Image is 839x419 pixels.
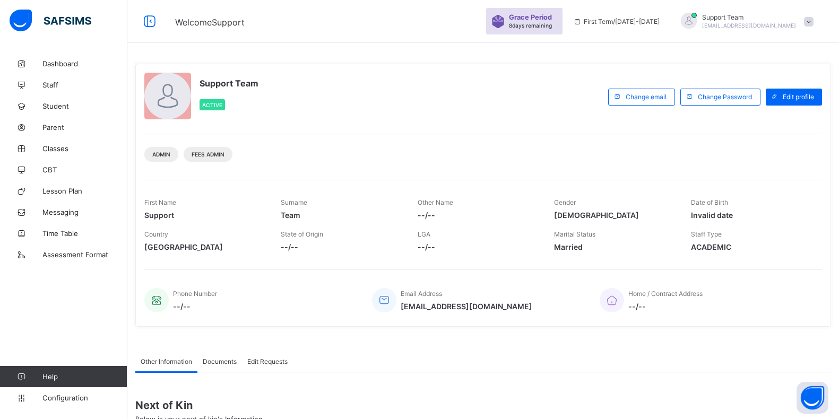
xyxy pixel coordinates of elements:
span: Next of Kin [135,399,831,412]
button: Open asap [797,382,828,414]
span: --/-- [418,242,538,251]
span: Classes [42,144,127,153]
span: CBT [42,165,127,174]
span: Configuration [42,394,127,402]
span: Edit profile [783,93,814,101]
span: [GEOGRAPHIC_DATA] [144,242,265,251]
span: Gender [554,198,576,206]
span: Other Information [141,357,192,365]
span: Email Address [401,290,442,298]
span: --/-- [281,242,401,251]
span: Support [144,211,265,220]
span: Phone Number [173,290,217,298]
span: Country [144,230,168,238]
span: Invalid date [691,211,811,220]
span: [EMAIL_ADDRESS][DOMAIN_NAME] [401,302,532,311]
span: session/term information [573,18,660,25]
span: Student [42,102,127,110]
span: Time Table [42,229,127,238]
span: Help [42,372,127,381]
span: LGA [418,230,430,238]
span: Fees Admin [192,151,224,158]
span: [DEMOGRAPHIC_DATA] [554,211,674,220]
span: ACADEMIC [691,242,811,251]
span: Surname [281,198,307,206]
span: 8 days remaining [509,22,552,29]
span: State of Origin [281,230,323,238]
span: Date of Birth [691,198,728,206]
span: Change Password [698,93,752,101]
span: Messaging [42,208,127,216]
span: Support Team [200,78,258,89]
div: SupportTeam [670,13,819,30]
span: [EMAIL_ADDRESS][DOMAIN_NAME] [702,22,796,29]
span: Lesson Plan [42,187,127,195]
img: safsims [10,10,91,32]
span: Edit Requests [247,357,288,365]
span: --/-- [418,211,538,220]
span: Parent [42,123,127,132]
span: Staff Type [691,230,722,238]
span: Documents [203,357,237,365]
img: sticker-purple.71386a28dfed39d6af7621340158ba97.svg [491,15,505,28]
span: Staff [42,81,127,89]
span: Welcome Support [175,17,245,28]
span: First Name [144,198,176,206]
span: Married [554,242,674,251]
span: Active [202,102,222,108]
span: Other Name [418,198,453,206]
span: Assessment Format [42,250,127,259]
span: --/-- [628,302,703,311]
span: Grace Period [509,13,552,21]
span: Marital Status [554,230,595,238]
span: Team [281,211,401,220]
span: Support Team [702,13,796,21]
span: Admin [152,151,170,158]
span: Home / Contract Address [628,290,703,298]
span: Change email [626,93,667,101]
span: --/-- [173,302,217,311]
span: Dashboard [42,59,127,68]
